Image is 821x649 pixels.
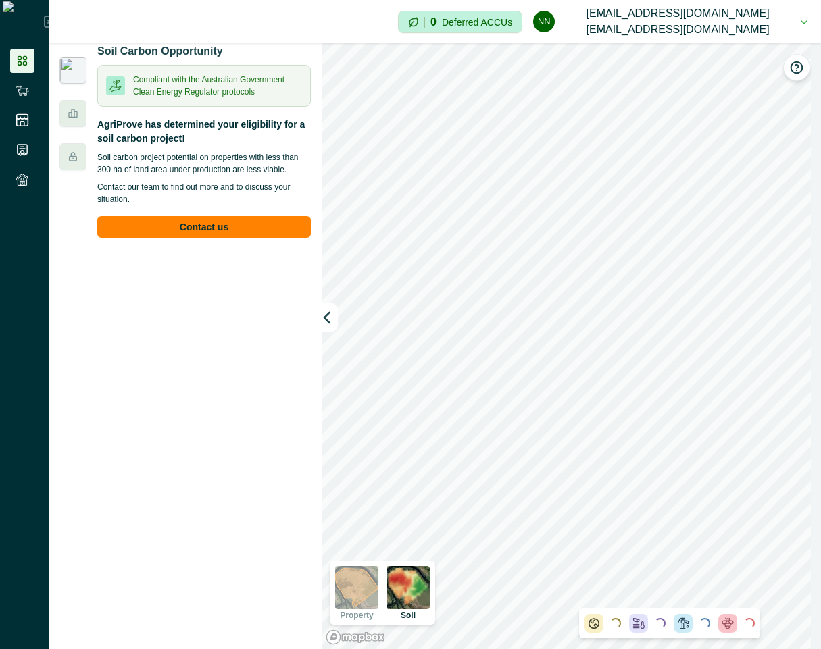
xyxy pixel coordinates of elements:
[133,74,302,98] p: Compliant with the Australian Government Clean Energy Regulator protocols
[97,118,311,146] p: AgriProve has determined your eligibility for a soil carbon project!
[430,17,437,28] p: 0
[387,566,430,609] img: soil preview
[97,151,311,176] p: Soil carbon project potential on properties with less than 300 ha of land area under production a...
[97,181,311,205] p: Contact our team to find out more and to discuss your situation.
[97,216,311,238] button: Contact us
[335,566,378,609] img: property preview
[326,629,385,645] a: Mapbox logo
[97,43,223,59] p: Soil Carbon Opportunity
[322,43,811,649] canvas: Map
[401,611,416,619] p: Soil
[3,1,44,42] img: Logo
[340,611,373,619] p: Property
[59,57,86,84] img: insight_carbon.png
[442,17,512,27] p: Deferred ACCUs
